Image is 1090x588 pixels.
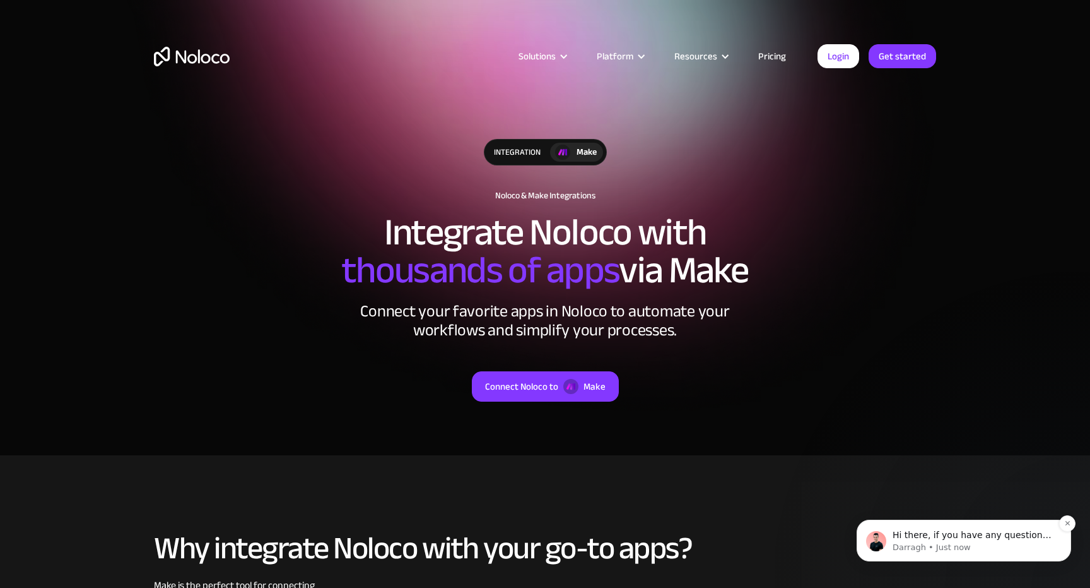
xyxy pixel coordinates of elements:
[869,44,936,68] a: Get started
[659,48,742,64] div: Resources
[581,48,659,64] div: Platform
[519,48,556,64] div: Solutions
[503,48,581,64] div: Solutions
[356,302,734,340] div: Connect your favorite apps in Noloco to automate your workflows and simplify your processes.
[818,44,859,68] a: Login
[577,145,597,159] div: Make
[742,48,802,64] a: Pricing
[472,371,619,402] a: Connect Noloco toMake
[838,493,1090,582] iframe: Intercom notifications message
[154,47,230,66] a: home
[485,378,558,395] div: Connect Noloco to
[342,235,619,306] span: thousands of apps
[484,140,550,165] div: integration
[583,378,606,395] div: Make
[154,191,936,201] h1: Noloco & Make Integrations
[674,48,717,64] div: Resources
[597,48,633,64] div: Platform
[154,531,936,565] h2: Why integrate Noloco with your go-to apps?
[154,213,936,289] h2: Integrate Noloco with via Make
